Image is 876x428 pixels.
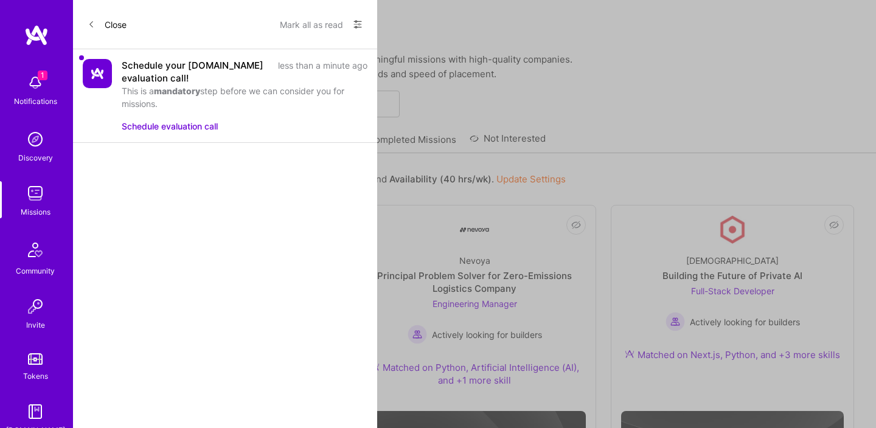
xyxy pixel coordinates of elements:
[23,399,47,424] img: guide book
[23,370,48,382] div: Tokens
[278,59,367,85] div: less than a minute ago
[280,15,343,34] button: Mark all as read
[23,294,47,319] img: Invite
[23,181,47,205] img: teamwork
[154,86,200,96] b: mandatory
[122,85,367,110] div: This is a step before we can consider you for missions.
[24,24,49,46] img: logo
[16,264,55,277] div: Community
[88,15,127,34] button: Close
[83,59,112,88] img: Company Logo
[122,59,271,85] div: Schedule your [DOMAIN_NAME] evaluation call!
[21,205,50,218] div: Missions
[122,120,218,133] button: Schedule evaluation call
[18,151,53,164] div: Discovery
[21,235,50,264] img: Community
[26,319,45,331] div: Invite
[28,353,43,365] img: tokens
[23,127,47,151] img: discovery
